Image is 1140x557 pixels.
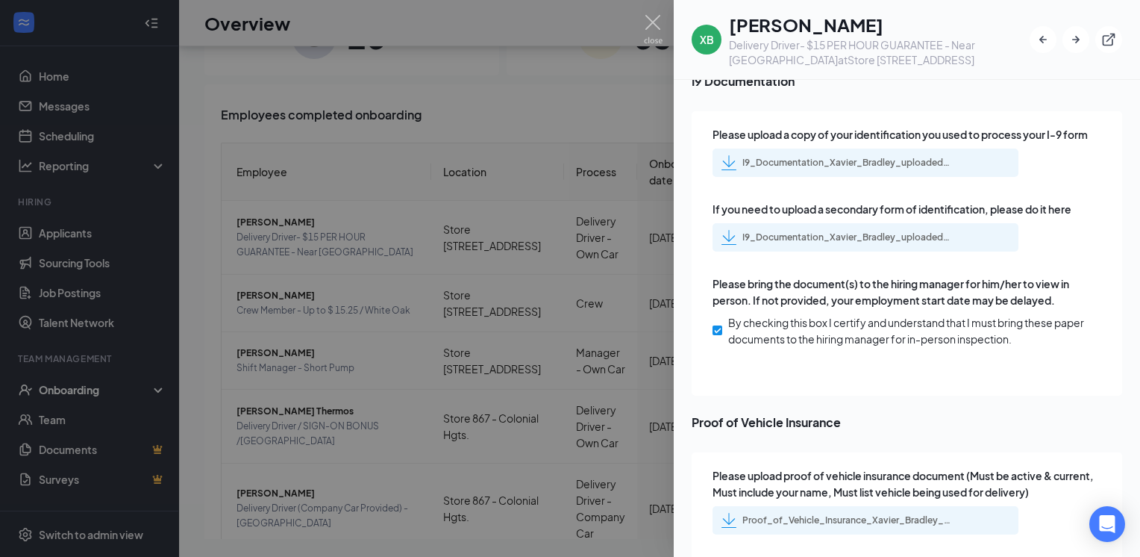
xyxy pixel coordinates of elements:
[1095,26,1122,53] button: ExternalLink
[742,514,951,526] div: Proof_of_Vehicle_Insurance_Xavier_Bradley_uploadedfile_20250914.pdf.pdf
[742,231,951,243] div: I9_Documentation_Xavier_Bradley_uploadedfile_20250914.pdf.pdf
[721,155,951,170] a: I9_Documentation_Xavier_Bradley_uploadedfile_20250914.pdf.pdf
[742,157,951,169] div: I9_Documentation_Xavier_Bradley_uploadedfile_20250914.pdf.pdf
[729,12,1030,37] h1: [PERSON_NAME]
[1101,32,1116,47] svg: ExternalLink
[700,32,714,47] div: XB
[1089,506,1125,542] div: Open Intercom Messenger
[729,37,1030,67] div: Delivery Driver- $15 PER HOUR GUARANTEE - Near [GEOGRAPHIC_DATA] at Store [STREET_ADDRESS]
[721,230,951,245] a: I9_Documentation_Xavier_Bradley_uploadedfile_20250914.pdf.pdf
[712,126,1088,143] span: Please upload a copy of your identification you used to process your I-9 form
[1068,32,1083,47] svg: ArrowRight
[712,276,1103,308] span: Please bring the document(s) to the hiring manager for him/her to view in person. If not provided...
[728,314,1103,347] span: By checking this box I certify and understand that I must bring these paper documents to the hiri...
[712,201,1071,217] span: If you need to upload a secondary form of identification, please do it here
[1036,32,1050,47] svg: ArrowLeftNew
[712,467,1103,500] span: Please upload proof of vehicle insurance document (Must be active & current, Must include your na...
[692,72,1122,90] span: I9 Documentation
[1062,26,1089,53] button: ArrowRight
[721,513,951,528] a: Proof_of_Vehicle_Insurance_Xavier_Bradley_uploadedfile_20250914.pdf.pdf
[1030,26,1056,53] button: ArrowLeftNew
[692,413,1122,432] span: Proof of Vehicle Insurance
